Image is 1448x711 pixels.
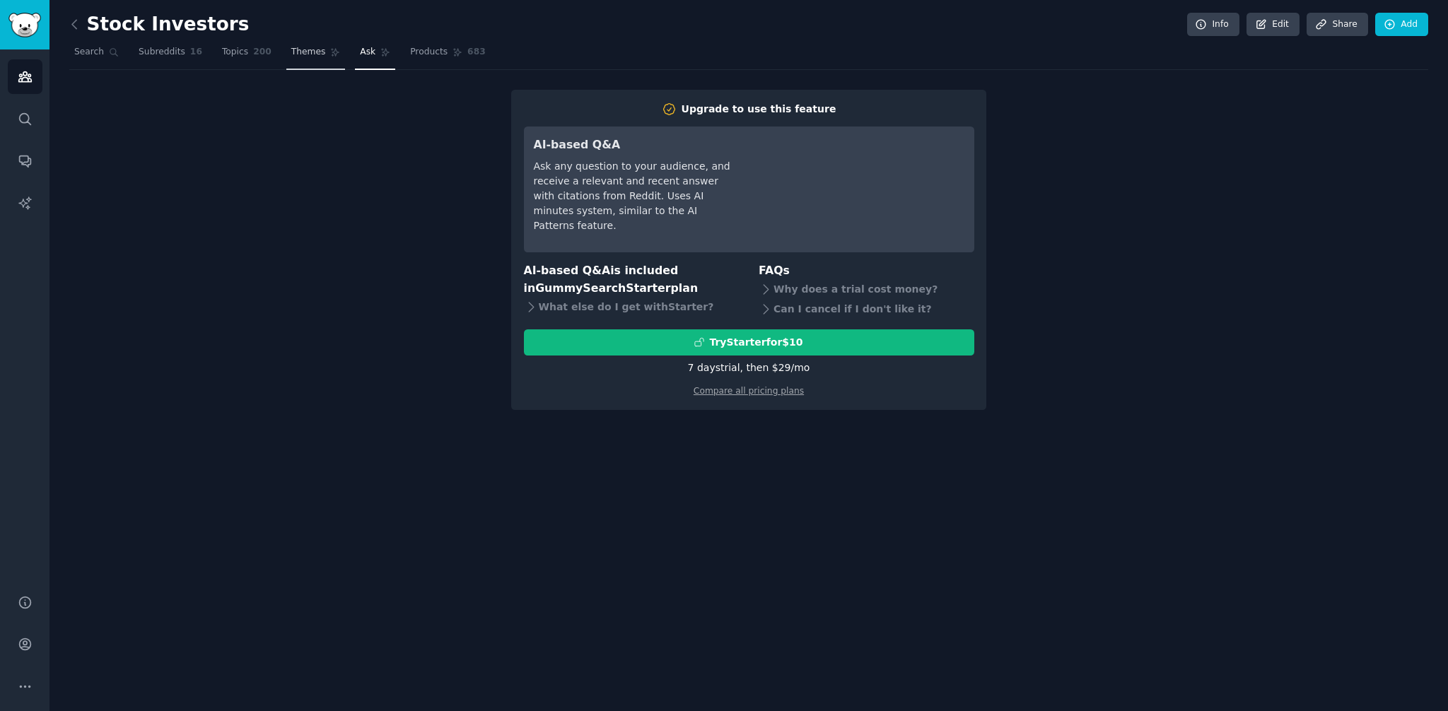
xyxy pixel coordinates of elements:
[410,46,448,59] span: Products
[222,46,248,59] span: Topics
[759,262,974,280] h3: FAQs
[139,46,185,59] span: Subreddits
[355,41,395,70] a: Ask
[524,262,740,297] h3: AI-based Q&A is included in plan
[1375,13,1428,37] a: Add
[467,46,486,59] span: 683
[759,280,974,300] div: Why does a trial cost money?
[69,13,249,36] h2: Stock Investors
[1187,13,1239,37] a: Info
[360,46,375,59] span: Ask
[524,329,974,355] button: TryStarterfor$10
[405,41,490,70] a: Products683
[291,46,326,59] span: Themes
[190,46,202,59] span: 16
[8,13,41,37] img: GummySearch logo
[74,46,104,59] span: Search
[69,41,124,70] a: Search
[688,360,810,375] div: 7 days trial, then $ 29 /mo
[534,136,732,154] h3: AI-based Q&A
[709,335,802,350] div: Try Starter for $10
[535,281,670,295] span: GummySearch Starter
[253,46,271,59] span: 200
[1307,13,1367,37] a: Share
[286,41,346,70] a: Themes
[694,386,804,396] a: Compare all pricing plans
[134,41,207,70] a: Subreddits16
[524,297,740,317] div: What else do I get with Starter ?
[682,102,836,117] div: Upgrade to use this feature
[217,41,276,70] a: Topics200
[759,300,974,319] div: Can I cancel if I don't like it?
[1246,13,1300,37] a: Edit
[534,159,732,233] div: Ask any question to your audience, and receive a relevant and recent answer with citations from R...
